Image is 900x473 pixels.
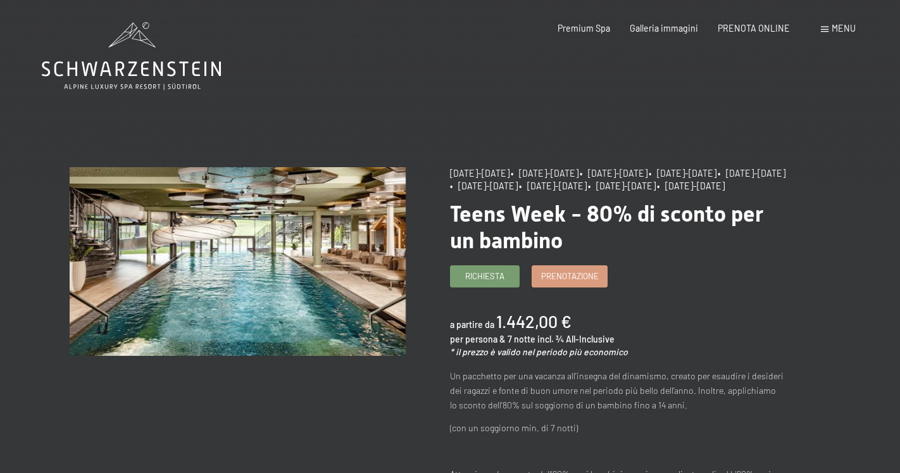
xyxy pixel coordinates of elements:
a: Prenotazione [532,266,606,287]
span: • [DATE]-[DATE] [450,180,518,191]
span: 7 notte [508,334,535,344]
span: a partire da [450,319,494,330]
span: • [DATE]-[DATE] [718,168,785,179]
span: Teens Week - 80% di sconto per un bambino [450,201,763,253]
span: • [DATE]-[DATE] [649,168,716,179]
span: • [DATE]-[DATE] [588,180,656,191]
em: * il prezzo è valido nel periodo più economico [450,346,628,357]
b: 1.442,00 € [496,311,572,331]
span: • [DATE]-[DATE] [580,168,647,179]
p: Un pacchetto per una vacanza all’insegna del dinamismo, creato per esaudire i desideri dei ragazz... [450,369,785,412]
a: Galleria immagini [630,23,698,34]
a: Richiesta [451,266,519,287]
p: (con un soggiorno min. di 7 notti) [450,421,785,436]
span: • [DATE]-[DATE] [657,180,725,191]
span: per persona & [450,334,506,344]
span: [DATE]-[DATE] [450,168,509,179]
span: Menu [832,23,856,34]
span: • [DATE]-[DATE] [519,180,587,191]
span: Prenotazione [541,270,599,282]
a: PRENOTA ONLINE [718,23,790,34]
span: Richiesta [465,270,504,282]
img: Teens Week - 80% di sconto per un bambino [70,167,405,356]
span: incl. ¾ All-Inclusive [537,334,615,344]
a: Premium Spa [558,23,610,34]
span: • [DATE]-[DATE] [511,168,578,179]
